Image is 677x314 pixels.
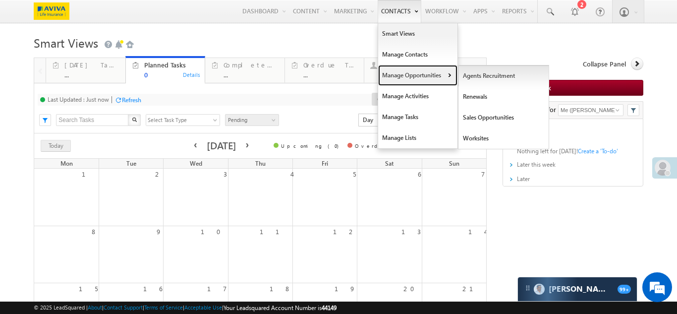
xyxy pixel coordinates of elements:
[56,114,129,126] input: Search Tasks
[135,244,180,257] em: Start Chat
[34,303,337,313] span: © 2025 LeadSquared | | | | |
[517,147,621,155] div: Nothing left for [DATE]!
[48,96,109,103] div: Last Updated : Just now
[303,61,358,69] div: Overdue Tasks
[205,58,285,83] a: Completed Tasks...
[156,226,163,237] a: 9
[46,58,126,83] a: [DATE] Tasks...
[122,96,141,104] div: Refresh
[125,56,206,84] a: Planned Tasks0Details
[449,160,459,167] span: Sun
[517,277,637,302] div: carter-dragCarter[PERSON_NAME]99+
[144,304,183,311] a: Terms of Service
[467,226,486,237] a: 14
[503,175,633,186] h4: Later
[322,304,337,312] span: 44149
[146,115,212,126] span: Select Task Type
[373,94,423,105] span: Classic List View
[132,117,137,122] img: Search
[200,226,228,237] a: 10
[190,160,202,167] span: Wed
[126,160,136,167] span: Tue
[503,101,643,119] h3: To-do List for
[34,35,98,51] span: Smart Views
[334,283,357,294] a: 19
[303,71,358,78] div: ...
[144,61,199,69] div: Planned Tasks
[284,58,365,83] a: Overdue Tasks...
[225,114,279,126] a: Pending
[41,140,71,152] button: Today
[182,70,201,79] div: Details
[618,285,631,294] span: 99+
[352,169,357,180] a: 5
[524,284,532,292] img: carter-drag
[378,23,457,44] a: Smart Views
[378,127,457,148] a: Manage Lists
[17,52,42,65] img: d_60004797649_company_0_60004797649
[378,65,457,86] a: Manage Opportunities
[378,44,457,65] a: Manage Contacts
[269,283,292,294] a: 18
[503,137,633,148] h4: Today
[503,161,633,172] h4: Later this week
[190,140,202,151] button: prev
[458,65,549,86] a: Agents Recruitment
[480,169,486,180] a: 7
[13,92,181,235] textarea: Type your message and hit 'Enter'
[224,71,279,78] div: ...
[163,5,186,29] div: Minimize live chat window
[144,71,199,78] div: 0
[81,169,99,180] a: 1
[154,169,163,180] a: 2
[503,123,633,133] h4: Earlier
[52,52,167,65] div: Chat with us now
[281,141,342,150] div: Upcoming (0)
[255,160,266,167] span: Thu
[385,160,394,167] span: Sat
[378,86,457,107] a: Manage Activities
[34,2,69,20] img: Custom Logo
[142,283,163,294] a: 16
[322,160,328,167] span: Fri
[378,107,457,127] a: Manage Tasks
[417,169,422,180] a: 6
[364,58,444,83] a: New Leads In Last 5 Days...
[259,226,292,237] a: 11
[289,169,292,180] a: 4
[91,226,99,237] a: 8
[578,147,618,155] a: Create a 'To-do'
[64,71,119,78] div: ...
[610,105,622,115] a: Show All Items
[146,114,220,126] div: Select Task Type
[104,304,143,311] a: Contact Support
[458,128,549,149] a: Worksites
[206,283,228,294] a: 17
[60,160,73,167] span: Mon
[223,169,228,180] a: 3
[213,118,221,122] span: select
[400,226,422,237] a: 13
[461,283,486,294] a: 21
[458,107,549,128] a: Sales Opportunities
[458,86,549,107] a: Renewals
[226,116,276,125] span: Pending
[224,304,337,312] span: Your Leadsquared Account Number is
[241,140,253,151] button: next
[224,61,279,69] div: Completed Tasks
[332,226,357,237] a: 12
[402,283,422,294] a: 20
[583,60,626,68] span: Collapse Panel
[88,304,102,311] a: About
[207,136,236,154] h2: [DATE]
[78,283,99,294] a: 15
[64,61,119,69] div: [DATE] Tasks
[558,104,623,116] input: Type to Search
[355,141,406,150] div: Overdue (0)
[358,114,378,126] span: Day
[184,304,222,311] a: Acceptable Use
